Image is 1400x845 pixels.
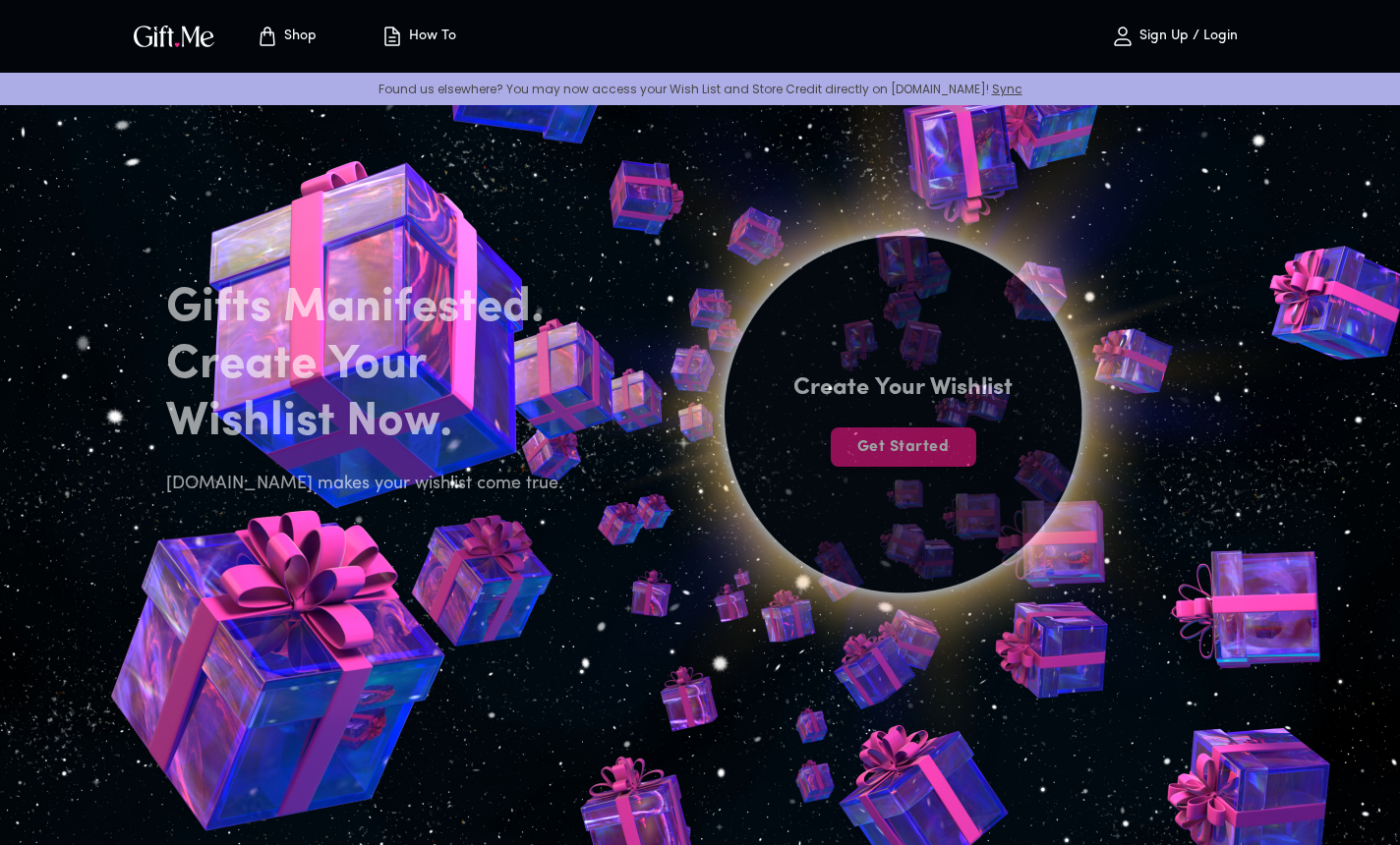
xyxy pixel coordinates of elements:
button: How To [364,5,472,68]
h2: Wishlist Now. [166,394,575,451]
p: Shop [279,28,317,45]
img: GiftMe Logo [130,22,218,50]
span: Get Started [830,436,975,458]
img: how-to.svg [380,25,404,48]
button: GiftMe Logo [128,25,220,48]
p: Sign Up / Login [1135,28,1238,45]
h6: [DOMAIN_NAME] makes your wishlist come true. [166,471,575,498]
button: Store page [232,5,340,68]
button: Get Started [830,427,975,467]
p: Found us elsewhere? You may now access your Wish List and Store Credit directly on [DOMAIN_NAME]! [16,81,1384,97]
button: Sign Up / Login [1076,5,1272,68]
h4: Create Your Wishlist [793,372,1013,404]
h2: Create Your [166,337,575,394]
p: How To [404,28,456,45]
a: Sync [992,81,1022,97]
h2: Gifts Manifested. [166,280,575,337]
